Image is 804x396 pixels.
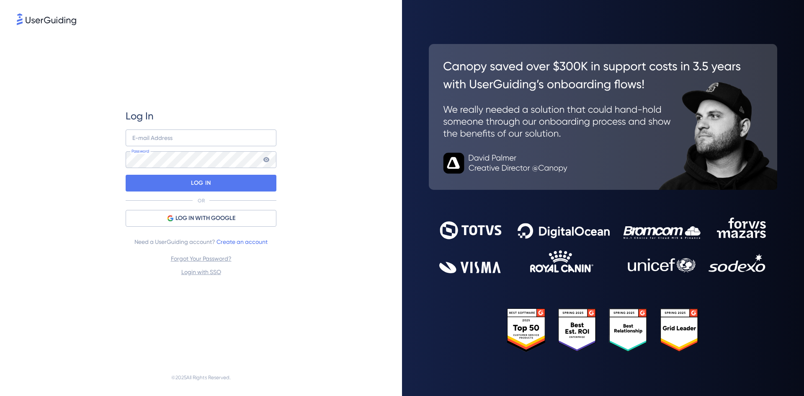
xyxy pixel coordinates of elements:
[126,129,276,146] input: example@company.com
[134,237,268,247] span: Need a UserGuiding account?
[171,373,231,383] span: © 2025 All Rights Reserved.
[191,176,211,190] p: LOG IN
[198,197,205,204] p: OR
[507,308,699,352] img: 25303e33045975176eb484905ab012ff.svg
[216,238,268,245] a: Create an account
[429,44,777,190] img: 26c0aa7c25a843aed4baddd2b5e0fa68.svg
[126,109,154,123] span: Log In
[175,213,235,223] span: LOG IN WITH GOOGLE
[181,269,221,275] a: Login with SSO
[17,13,76,25] img: 8faab4ba6bc7696a72372aa768b0286c.svg
[439,217,767,273] img: 9302ce2ac39453076f5bc0f2f2ca889b.svg
[171,255,232,262] a: Forgot Your Password?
